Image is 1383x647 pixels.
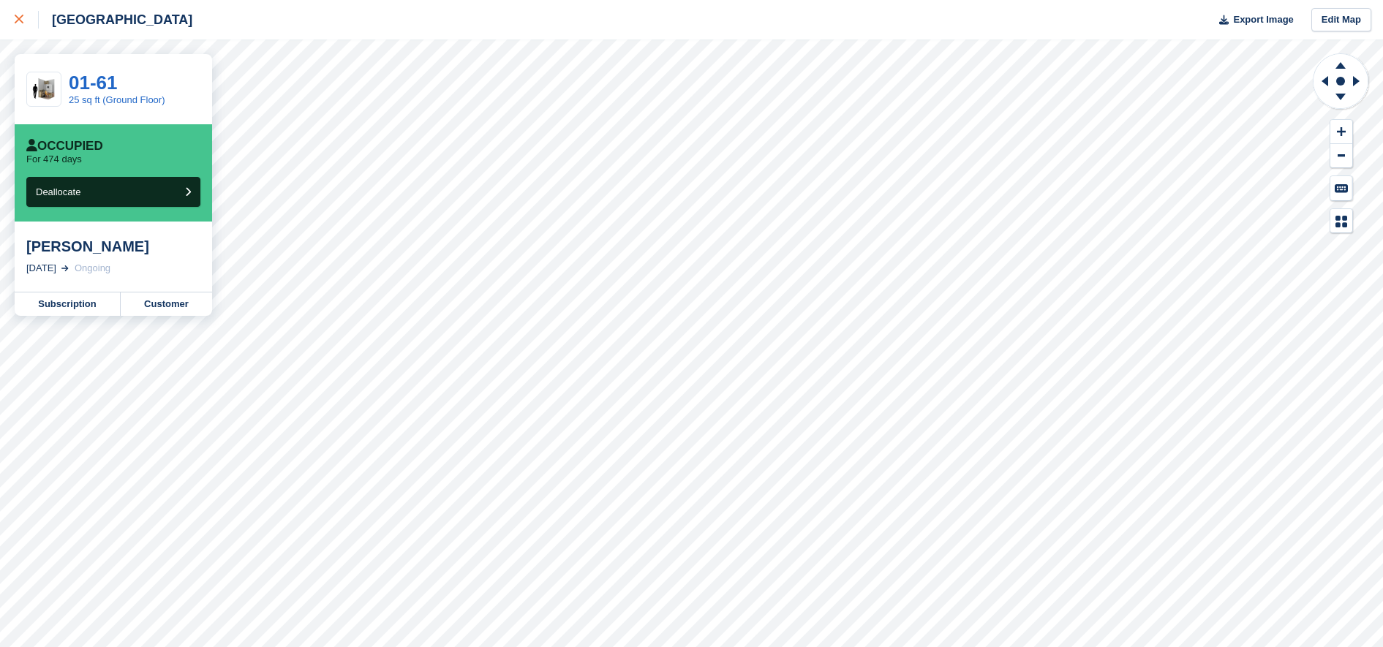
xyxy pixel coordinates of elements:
[27,77,61,102] img: 25-sqft-unit.jpg
[69,72,118,94] a: 01-61
[26,261,56,276] div: [DATE]
[1210,8,1294,32] button: Export Image
[26,154,82,165] p: For 474 days
[121,292,212,316] a: Customer
[26,238,200,255] div: [PERSON_NAME]
[26,177,200,207] button: Deallocate
[1330,120,1352,144] button: Zoom In
[39,11,192,29] div: [GEOGRAPHIC_DATA]
[1311,8,1371,32] a: Edit Map
[75,261,110,276] div: Ongoing
[1233,12,1293,27] span: Export Image
[36,186,80,197] span: Deallocate
[15,292,121,316] a: Subscription
[61,265,69,271] img: arrow-right-light-icn-cde0832a797a2874e46488d9cf13f60e5c3a73dbe684e267c42b8395dfbc2abf.svg
[1330,176,1352,200] button: Keyboard Shortcuts
[26,139,103,154] div: Occupied
[1330,144,1352,168] button: Zoom Out
[69,94,165,105] a: 25 sq ft (Ground Floor)
[1330,209,1352,233] button: Map Legend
